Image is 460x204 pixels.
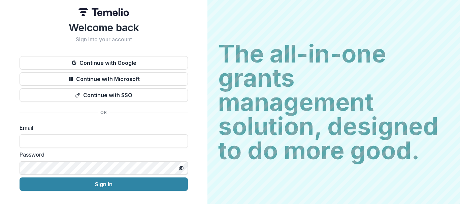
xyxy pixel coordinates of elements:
[20,72,188,86] button: Continue with Microsoft
[20,124,184,132] label: Email
[20,56,188,70] button: Continue with Google
[20,177,188,191] button: Sign In
[78,8,129,16] img: Temelio
[20,22,188,34] h1: Welcome back
[20,88,188,102] button: Continue with SSO
[20,36,188,43] h2: Sign into your account
[176,163,187,173] button: Toggle password visibility
[20,151,184,159] label: Password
